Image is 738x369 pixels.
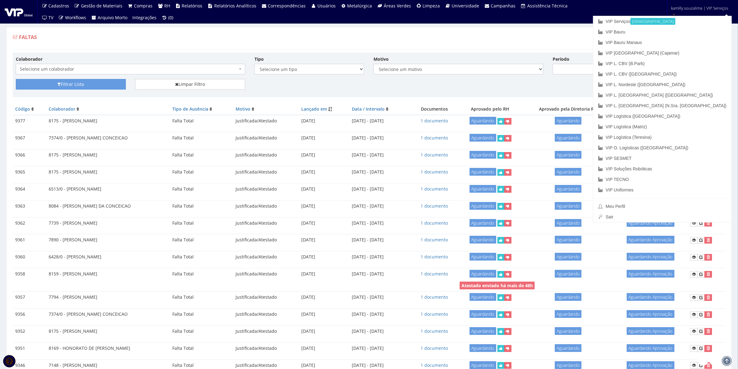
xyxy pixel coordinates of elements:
span: TV [49,15,54,20]
td: Falta Total [170,132,233,144]
span: Correspondências [268,3,306,9]
td: [DATE] [299,217,349,229]
span: Aguardando [470,253,496,261]
a: VIP L. Nordeste ([GEOGRAPHIC_DATA]) [593,79,731,90]
th: Aprovado pelo RH [457,103,523,115]
span: Aguardando [470,168,496,176]
td: Falta Total [170,200,233,212]
a: 1 documento [421,362,448,368]
a: VIP Bauru Manaus [593,37,731,48]
span: Arquivo Morto [98,15,128,20]
td: 8175 - [PERSON_NAME] [46,149,170,161]
a: 1 documento [421,237,448,243]
td: [DATE] [299,183,349,195]
a: (0) [159,12,176,24]
td: Falta Total [170,115,233,127]
span: Faltas [19,34,37,41]
td: [DATE] - [DATE] [349,183,411,195]
a: Sair [593,212,731,222]
td: 9360 [13,251,46,263]
td: [DATE] [299,308,349,320]
td: [DATE] - [DATE] [349,166,411,178]
a: VIP SESMET [593,153,731,164]
a: Data / Intervalo [352,106,385,112]
span: Aguardando [555,253,581,261]
td: 6513/0 - [PERSON_NAME] [46,183,170,195]
label: Motivo [373,56,389,62]
span: Aguardando Aprovação [627,253,674,261]
a: VIP Bauru [593,27,731,37]
span: Selecione um colaborador [16,64,245,74]
a: VIP L. [GEOGRAPHIC_DATA] ([GEOGRAPHIC_DATA]) [593,90,731,100]
span: Aguardando Aprovação [627,236,674,244]
span: Aguardando Aprovação [627,361,674,369]
td: Falta Total [170,183,233,195]
span: Aguardando [555,344,581,352]
a: Meu Perfil [593,201,731,212]
span: Aguardando [470,344,496,352]
td: 8084 - [PERSON_NAME] DA CONCEICAO [46,200,170,212]
span: Aguardando [555,202,581,210]
span: Selecione um colaborador [20,66,237,72]
td: [DATE] - [DATE] [349,115,411,127]
a: 1 documento [421,118,448,124]
span: Aguardando [470,151,496,159]
th: Aprovado pela Diretoria RH [523,103,613,115]
button: Filtrar Lista [16,79,126,90]
a: Integrações [130,12,159,24]
a: Tipo de Ausência [172,106,208,112]
td: Falta Total [170,251,233,263]
span: RH [164,3,170,9]
span: Aguardando [470,134,496,142]
span: Metalúrgica [347,3,372,9]
span: Campanhas [491,3,516,9]
td: [DATE] - [DATE] [349,292,411,303]
span: Aguardando [555,219,581,227]
span: Aguardando Aprovação [627,219,674,227]
td: Justificada/Atestado [233,234,299,246]
span: Assistência Técnica [527,3,568,9]
td: [DATE] - [DATE] [349,342,411,354]
a: Motivo [236,106,250,112]
a: 1 documento [421,254,448,260]
td: 9366 [13,149,46,161]
td: Justificada/Atestado [233,132,299,144]
td: [DATE] [299,342,349,354]
td: [DATE] [299,200,349,212]
td: 7374/0 - [PERSON_NAME] CONCEICAO [46,308,170,320]
td: [DATE] - [DATE] [349,268,411,280]
td: 9362 [13,217,46,229]
td: 7739 - [PERSON_NAME] [46,217,170,229]
img: logo [5,7,33,16]
span: Aguardando [470,185,496,193]
td: Falta Total [170,149,233,161]
td: [DATE] [299,268,349,280]
td: Justificada/Atestado [233,292,299,303]
a: Colaborador [49,106,75,112]
span: Aguardando [470,293,496,301]
a: 1 documento [421,135,448,141]
a: VIP TECNO [593,174,731,185]
td: [DATE] - [DATE] [349,132,411,144]
td: Justificada/Atestado [233,183,299,195]
td: 9367 [13,132,46,144]
span: Aguardando [470,236,496,244]
a: VIP Logística ([GEOGRAPHIC_DATA]) [593,111,731,121]
span: Usuários [317,3,336,9]
span: Aguardando [470,270,496,278]
td: [DATE] - [DATE] [349,217,411,229]
span: Integrações [133,15,157,20]
td: [DATE] [299,325,349,337]
span: Aguardando [555,117,581,125]
label: Período [553,56,569,62]
td: [DATE] [299,166,349,178]
td: [DATE] [299,292,349,303]
td: Falta Total [170,292,233,303]
a: 1 documento [421,311,448,317]
a: Lançado em [301,106,327,112]
a: VIP L. [GEOGRAPHIC_DATA] (N.Sra. [GEOGRAPHIC_DATA]) [593,100,731,111]
a: Código [15,106,30,112]
td: [DATE] - [DATE] [349,149,411,161]
a: Workflows [56,12,89,24]
td: [DATE] [299,132,349,144]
